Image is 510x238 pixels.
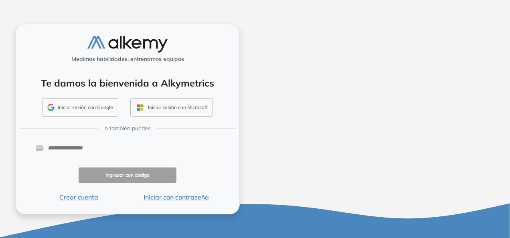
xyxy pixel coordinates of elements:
[79,167,176,183] button: Ingresar con código
[42,98,118,117] button: Iniciar sesión con Google
[26,77,229,89] h4: Te damos la bienvenida a Alkymetrics
[47,104,55,111] img: GMAIL_ICON
[470,200,510,238] iframe: Chat Widget
[30,192,127,202] button: Crear cuenta
[19,56,236,63] h5: Medimos habilidades, entrenamos equipos
[130,98,213,117] button: Iniciar sesión con Microsoft
[105,124,151,133] span: o también puedes
[136,103,145,112] img: OUTLOOK_ICON
[127,192,225,202] button: Iniciar con contraseña
[87,36,168,52] img: logo-alkemy
[470,200,510,238] div: Widget de chat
